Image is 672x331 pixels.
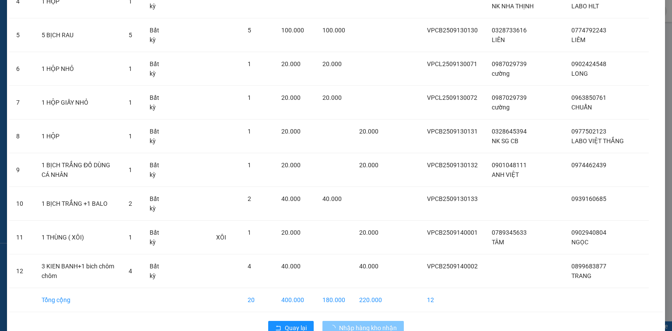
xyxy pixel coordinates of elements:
[143,86,172,120] td: Bất kỳ
[281,195,301,202] span: 40.000
[427,128,478,135] span: VPCB2509130131
[315,288,352,312] td: 180.000
[492,239,504,246] span: TÂM
[35,52,122,86] td: 1 HỘP NHỎ
[143,52,172,86] td: Bất kỳ
[35,18,122,52] td: 5 BỊCH RAU
[143,254,172,288] td: Bất kỳ
[129,65,132,72] span: 1
[492,60,527,67] span: 0987029739
[281,162,301,169] span: 20.000
[248,94,251,101] span: 1
[571,137,624,144] span: LABO VIỆT THẮNG
[281,128,301,135] span: 20.000
[571,128,606,135] span: 0977502123
[129,99,132,106] span: 1
[427,195,478,202] span: VPCB2509130133
[359,162,378,169] span: 20.000
[492,137,518,144] span: NK SG CB
[492,3,534,10] span: NK NHA THỊNH
[9,18,35,52] td: 5
[571,263,606,270] span: 0899683877
[248,229,251,236] span: 1
[359,263,378,270] span: 40.000
[35,187,122,221] td: 1 BỊCH TRẮNG +1 BALO
[129,133,132,140] span: 1
[35,120,122,153] td: 1 HỘP
[492,104,510,111] span: cường
[571,195,606,202] span: 0939160685
[9,52,35,86] td: 6
[35,153,122,187] td: 1 BỊCH TRẮNG ĐỒ DÙNG CÁ NHÂN
[571,104,592,111] span: CHUẨN
[281,263,301,270] span: 40.000
[420,288,485,312] td: 12
[427,60,477,67] span: VPCL2509130071
[427,263,478,270] span: VPCB2509140002
[248,60,251,67] span: 1
[359,229,378,236] span: 20.000
[143,187,172,221] td: Bất kỳ
[492,229,527,236] span: 0789345633
[492,36,505,43] span: LIÊN
[571,70,588,77] span: LONG
[571,239,588,246] span: NGỌC
[9,221,35,254] td: 11
[216,234,226,241] span: XÔI
[281,27,304,34] span: 100.000
[492,94,527,101] span: 0987029739
[129,234,132,241] span: 1
[143,221,172,254] td: Bất kỳ
[571,3,599,10] span: LABO HLT
[492,128,527,135] span: 0328645394
[352,288,389,312] td: 220.000
[322,60,342,67] span: 20.000
[571,272,591,279] span: TRANG
[129,166,132,173] span: 1
[322,94,342,101] span: 20.000
[248,195,251,202] span: 2
[241,288,274,312] td: 20
[571,27,606,34] span: 0774792243
[248,162,251,169] span: 1
[571,229,606,236] span: 0902940804
[571,94,606,101] span: 0963850761
[35,288,122,312] td: Tổng cộng
[427,94,477,101] span: VPCL2509130072
[329,325,339,331] span: loading
[248,128,251,135] span: 1
[571,60,606,67] span: 0902424548
[9,254,35,288] td: 12
[9,187,35,221] td: 10
[571,36,585,43] span: LIÊM
[281,60,301,67] span: 20.000
[9,120,35,153] td: 8
[322,27,345,34] span: 100.000
[129,268,132,275] span: 4
[281,229,301,236] span: 20.000
[274,288,315,312] td: 400.000
[492,27,527,34] span: 0328733616
[492,171,519,178] span: ANH VIỆT
[427,27,478,34] span: VPCB2509130130
[427,229,478,236] span: VPCB2509140001
[35,254,122,288] td: 3 KIEN BANH+1 bich chôm chôm
[248,27,251,34] span: 5
[492,162,527,169] span: 0901048111
[129,200,132,207] span: 2
[281,94,301,101] span: 20.000
[248,263,251,270] span: 4
[427,162,478,169] span: VPCB2509130132
[143,18,172,52] td: Bất kỳ
[143,153,172,187] td: Bất kỳ
[9,153,35,187] td: 9
[129,32,132,39] span: 5
[35,221,122,254] td: 1 THÙNG ( XÔI)
[35,86,122,120] td: 1 HỘP GIẤY NHỎ
[322,195,342,202] span: 40.000
[143,120,172,153] td: Bất kỳ
[571,162,606,169] span: 0974462439
[9,86,35,120] td: 7
[359,128,378,135] span: 20.000
[492,70,510,77] span: cường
